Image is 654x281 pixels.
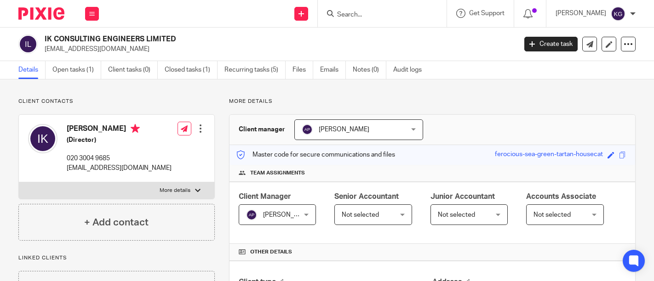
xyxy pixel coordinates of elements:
a: Details [18,61,46,79]
a: Create task [524,37,578,51]
img: svg%3E [246,209,257,220]
h5: (Director) [67,135,172,145]
img: Pixie [18,7,64,20]
a: Recurring tasks (5) [224,61,286,79]
img: svg%3E [611,6,625,21]
span: [PERSON_NAME] [263,212,314,218]
span: Team assignments [250,169,305,177]
p: Master code for secure communications and files [236,150,395,159]
h4: [PERSON_NAME] [67,124,172,135]
span: Senior Accountant [334,193,399,200]
a: Emails [320,61,346,79]
span: Not selected [438,212,475,218]
span: Not selected [342,212,379,218]
span: [PERSON_NAME] [319,126,369,133]
span: Other details [250,248,292,256]
span: Accounts Associate [526,193,596,200]
p: Linked clients [18,254,215,262]
div: ferocious-sea-green-tartan-housecat [495,150,603,160]
h3: Client manager [239,125,285,134]
img: svg%3E [18,34,38,54]
span: Get Support [469,10,505,17]
a: Files [293,61,313,79]
img: svg%3E [28,124,57,153]
a: Audit logs [393,61,429,79]
img: svg%3E [302,124,313,135]
a: Open tasks (1) [52,61,101,79]
span: Not selected [534,212,571,218]
p: More details [229,98,636,105]
p: 020 3004 9685 [67,154,172,163]
a: Closed tasks (1) [165,61,218,79]
p: Client contacts [18,98,215,105]
p: [PERSON_NAME] [556,9,606,18]
a: Notes (0) [353,61,386,79]
p: More details [160,187,190,194]
i: Primary [131,124,140,133]
h4: + Add contact [84,215,149,230]
span: Client Manager [239,193,291,200]
p: [EMAIL_ADDRESS][DOMAIN_NAME] [67,163,172,173]
span: Junior Accountant [430,193,495,200]
p: [EMAIL_ADDRESS][DOMAIN_NAME] [45,45,511,54]
input: Search [336,11,419,19]
a: Client tasks (0) [108,61,158,79]
h2: IK CONSULTING ENGINEERS LIMITED [45,34,417,44]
